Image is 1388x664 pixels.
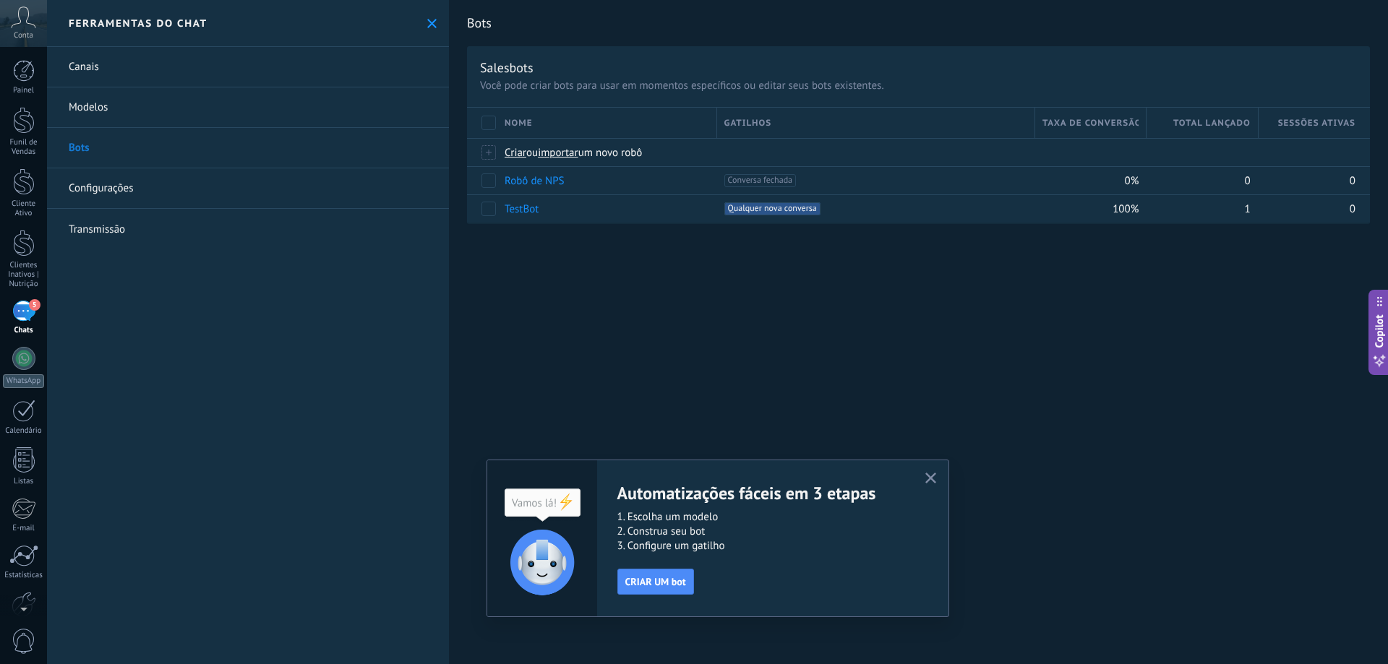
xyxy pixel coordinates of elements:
[1147,139,1251,166] div: Bots
[1147,167,1251,194] div: 0
[1372,314,1387,348] span: Copilot
[1035,195,1139,223] div: 100%
[1035,167,1139,194] div: 0%
[14,31,33,40] span: Conta
[3,326,45,335] div: Chats
[1278,116,1355,130] span: Sessões ativas
[3,426,45,436] div: Calendário
[1173,116,1251,130] span: Total lançado
[526,146,538,160] span: ou
[29,299,40,311] span: 5
[480,59,534,76] div: Salesbots
[1113,202,1139,216] span: 100%
[724,202,821,215] span: Qualquer nova conversa
[3,374,44,388] div: WhatsApp
[47,209,449,249] a: Transmissão
[1259,167,1355,194] div: 0
[47,168,449,209] a: Configurações
[1350,174,1355,188] span: 0
[505,146,526,160] span: Criar
[1244,202,1250,216] span: 1
[47,87,449,128] a: Modelos
[3,477,45,486] div: Listas
[724,116,772,130] span: Gatilhos
[505,174,565,188] a: Robô de NPS
[3,261,45,289] div: Clientes Inativos | Nutrição
[69,17,207,30] h2: Ferramentas do chat
[617,510,908,525] span: 1. Escolha um modelo
[724,174,796,187] span: Conversa fechada
[1042,116,1139,130] span: Taxa de conversão
[617,569,694,595] button: CRIAR UM bot
[505,202,539,216] a: TestBot
[1125,174,1139,188] span: 0%
[625,577,686,587] span: CRIAR UM bot
[505,116,533,130] span: Nome
[617,482,908,504] h2: Automatizações fáceis em 3 etapas
[3,138,45,157] div: Funil de Vendas
[3,571,45,580] div: Estatísticas
[617,525,908,539] span: 2. Construa seu bot
[1259,139,1355,166] div: Bots
[3,86,45,95] div: Painel
[467,9,1370,38] h2: Bots
[3,524,45,533] div: E-mail
[1259,195,1355,223] div: 0
[1147,195,1251,223] div: 1
[1244,174,1250,188] span: 0
[47,128,449,168] a: Bots
[538,146,578,160] span: importar
[1350,202,1355,216] span: 0
[617,539,908,553] span: 3. Configure um gatilho
[3,199,45,218] div: Cliente Ativo
[578,146,643,160] span: um novo robô
[47,47,449,87] a: Canais
[480,79,1357,92] p: Você pode criar bots para usar em momentos específicos ou editar seus bots existentes.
